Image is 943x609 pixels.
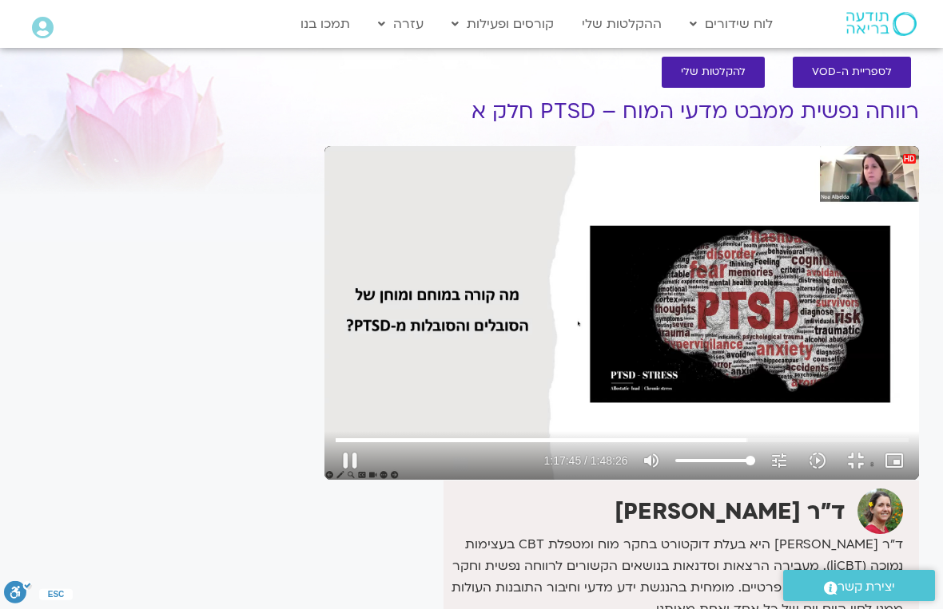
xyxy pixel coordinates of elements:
[682,9,781,39] a: לוח שידורים
[812,66,892,78] span: לספריית ה-VOD
[292,9,358,39] a: תמכו בנו
[615,496,846,527] strong: ד"ר [PERSON_NAME]
[793,57,911,88] a: לספריית ה-VOD
[857,488,903,534] img: ד"ר נועה אלבלדה
[846,12,917,36] img: תודעה בריאה
[370,9,432,39] a: עזרה
[444,9,562,39] a: קורסים ופעילות
[324,100,919,124] h1: רווחה נפשית ממבט מדעי המוח – PTSD חלק א
[838,576,895,598] span: יצירת קשר
[783,570,935,601] a: יצירת קשר
[662,57,765,88] a: להקלטות שלי
[681,66,746,78] span: להקלטות שלי
[574,9,670,39] a: ההקלטות שלי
